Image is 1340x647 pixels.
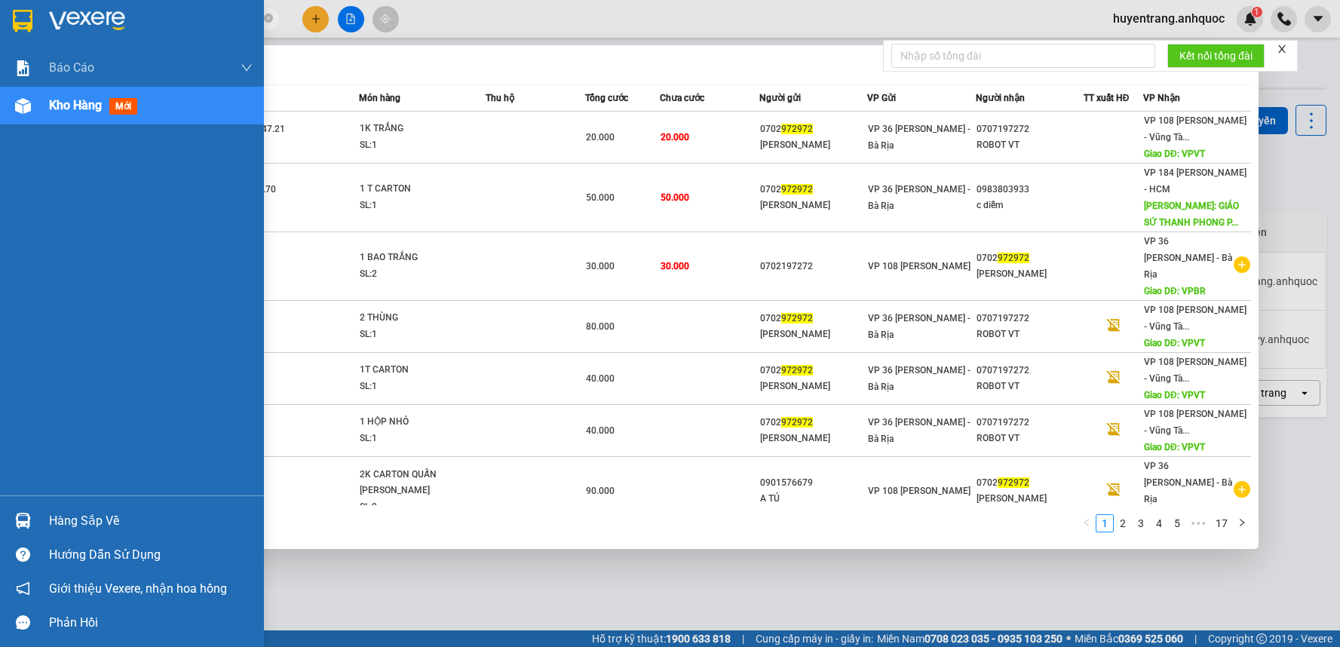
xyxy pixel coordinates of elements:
span: VP 108 [PERSON_NAME] [868,261,971,271]
div: 0702 [977,250,1083,266]
div: ROBOT VT [977,431,1083,446]
span: 972972 [998,477,1029,488]
span: VP 108 [PERSON_NAME] - Vũng Tà... [1144,409,1246,436]
span: 40.000 [586,373,615,384]
span: TT xuất HĐ [1084,93,1130,103]
span: VP 36 [PERSON_NAME] - Bà Rịa [868,184,971,211]
span: notification [16,581,30,596]
span: Giao DĐ: VPVT [1144,338,1205,348]
span: [PERSON_NAME]: GIÁO SỨ THANH PHONG P... [1144,201,1239,228]
img: solution-icon [15,60,31,76]
div: 1K TRẮNG [360,121,473,137]
div: [PERSON_NAME] [977,266,1083,282]
span: VP Gửi [867,93,896,103]
span: Người gửi [759,93,801,103]
span: 80.000 [586,321,615,332]
span: 30.000 [661,261,689,271]
span: 972972 [781,365,813,376]
span: VP 36 [PERSON_NAME] - Bà Rịa [868,313,971,340]
span: close-circle [264,14,273,23]
div: Hướng dẫn sử dụng [49,544,253,566]
span: VP 108 [PERSON_NAME] - Vũng Tà... [1144,357,1246,384]
div: 1 BAO TRẮNG [360,250,473,266]
a: 3 [1133,515,1149,532]
span: 972972 [781,124,813,134]
span: Giao DĐ: VPVT [1144,442,1205,452]
span: Chưa cước [660,93,704,103]
a: 5 [1169,515,1185,532]
span: VP 36 [PERSON_NAME] - Bà Rịa [868,365,971,392]
div: 1 HỘP NHỎ [360,414,473,431]
span: 972972 [781,313,813,323]
button: left [1078,514,1096,532]
span: 972972 [781,417,813,428]
div: 0707197272 [977,121,1083,137]
a: 1 [1096,515,1113,532]
div: SL: 1 [360,198,473,214]
span: VP 108 [PERSON_NAME] [868,486,971,496]
li: 4 [1150,514,1168,532]
div: [PERSON_NAME] [760,327,866,342]
div: 2K CARTON QUẤN [PERSON_NAME] [360,467,473,499]
li: 2 [1114,514,1132,532]
div: [PERSON_NAME] [760,431,866,446]
span: Kho hàng [49,98,102,112]
div: SL: 1 [360,431,473,447]
div: 0702 [760,415,866,431]
div: 0702 [760,311,866,327]
div: [PERSON_NAME] [977,491,1083,507]
span: Giao DĐ: VPBR [1144,286,1206,296]
span: 972972 [781,184,813,195]
span: left [1082,518,1091,527]
input: Nhập số tổng đài [891,44,1155,68]
div: 0983803933 [977,182,1083,198]
div: c diễm [977,198,1083,213]
span: question-circle [16,547,30,562]
span: Giới thiệu Vexere, nhận hoa hồng [49,579,227,598]
div: Hàng sắp về [49,510,253,532]
span: 20.000 [586,132,615,143]
div: 2 THÙNG [360,310,473,327]
div: 0702 [760,121,866,137]
div: 1 T CARTON [360,181,473,198]
span: right [1237,518,1246,527]
span: 20.000 [661,132,689,143]
div: [PERSON_NAME] [760,137,866,153]
span: VP 36 [PERSON_NAME] - Bà Rịa [868,124,971,151]
li: Next Page [1233,514,1251,532]
li: 3 [1132,514,1150,532]
div: Phản hồi [49,612,253,634]
span: 40.000 [586,425,615,436]
div: 0707197272 [977,415,1083,431]
div: 0702 [760,182,866,198]
button: right [1233,514,1251,532]
div: 0702 [760,363,866,379]
div: [PERSON_NAME] [760,198,866,213]
img: warehouse-icon [15,98,31,114]
div: 0702197272 [760,259,866,274]
span: Giao DĐ: VPVT [1144,149,1205,159]
span: 50.000 [586,192,615,203]
span: Kết nối tổng đài [1179,48,1253,64]
span: mới [109,98,137,115]
img: warehouse-icon [15,513,31,529]
span: plus-circle [1234,481,1250,498]
div: ROBOT VT [977,137,1083,153]
a: 2 [1115,515,1131,532]
div: SL: 2 [360,266,473,283]
span: Người nhận [976,93,1025,103]
div: ROBOT VT [977,379,1083,394]
span: VP 108 [PERSON_NAME] - Vũng Tà... [1144,115,1246,143]
span: VP 108 [PERSON_NAME] - Vũng Tà... [1144,305,1246,332]
span: 90.000 [586,486,615,496]
span: ••• [1186,514,1210,532]
span: close [1277,44,1287,54]
span: Giao DĐ: VPVT [1144,390,1205,400]
a: 17 [1211,515,1232,532]
span: plus-circle [1234,256,1250,273]
div: ROBOT VT [977,327,1083,342]
li: 5 [1168,514,1186,532]
div: 0707197272 [977,363,1083,379]
span: message [16,615,30,630]
li: Next 5 Pages [1186,514,1210,532]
